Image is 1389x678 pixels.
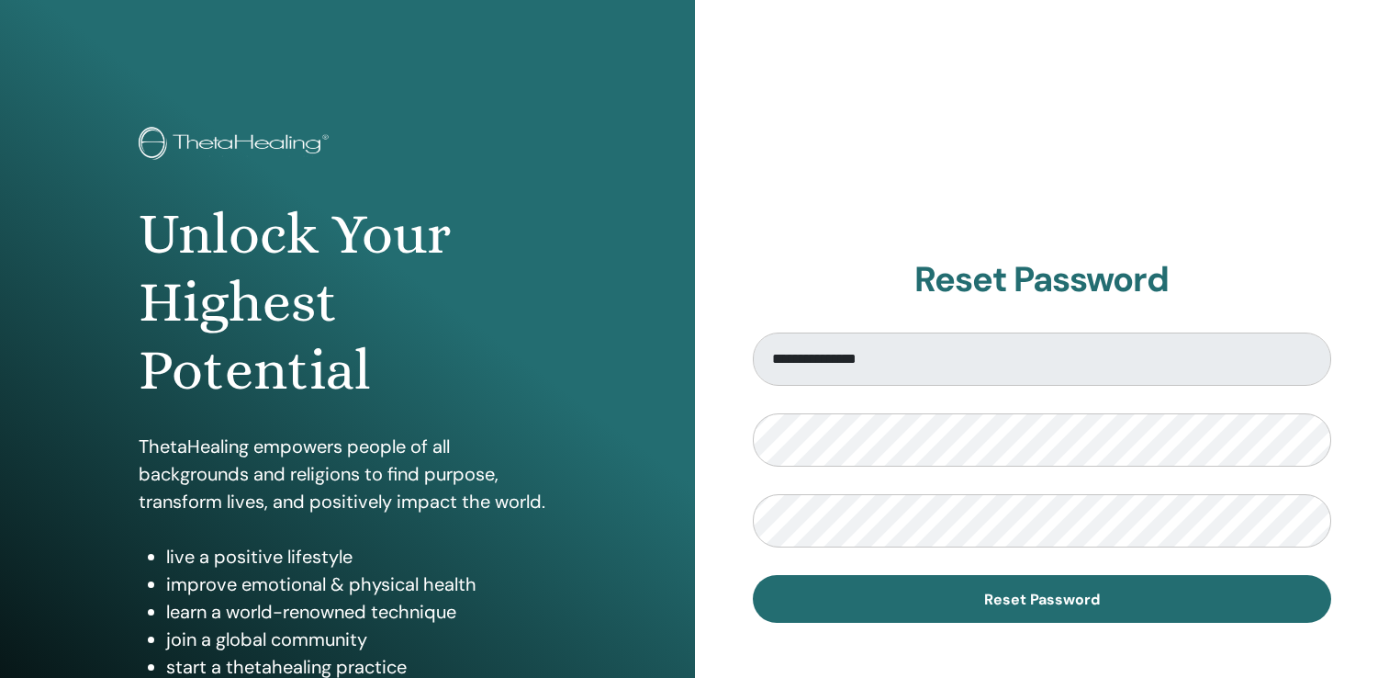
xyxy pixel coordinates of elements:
[753,575,1332,623] button: Reset Password
[139,433,555,515] p: ThetaHealing empowers people of all backgrounds and religions to find purpose, transform lives, a...
[166,571,555,598] li: improve emotional & physical health
[139,200,555,405] h1: Unlock Your Highest Potential
[166,543,555,571] li: live a positive lifestyle
[753,259,1332,301] h2: Reset Password
[984,590,1100,609] span: Reset Password
[166,598,555,626] li: learn a world-renowned technique
[166,626,555,653] li: join a global community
